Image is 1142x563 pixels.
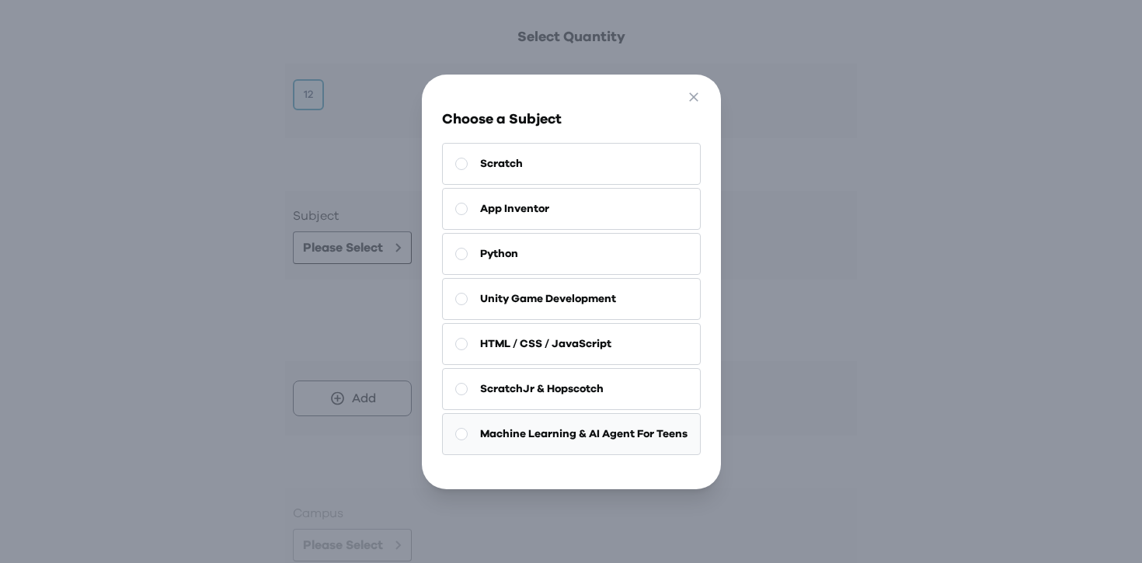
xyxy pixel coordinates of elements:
span: Scratch [480,156,523,172]
span: Python [480,246,518,262]
button: HTML / CSS / JavaScript [442,323,701,365]
span: ScratchJr & Hopscotch [480,381,604,397]
button: Machine Learning & AI Agent For Teens [442,413,701,455]
span: Machine Learning & AI Agent For Teens [480,426,688,442]
span: HTML / CSS / JavaScript [480,336,611,352]
button: Unity Game Development [442,278,701,320]
span: App Inventor [480,201,549,217]
span: Unity Game Development [480,291,616,307]
button: App Inventor [442,188,701,230]
button: Scratch [442,143,701,185]
button: ScratchJr & Hopscotch [442,368,701,410]
h3: Choose a Subject [442,109,701,130]
button: Python [442,233,701,275]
